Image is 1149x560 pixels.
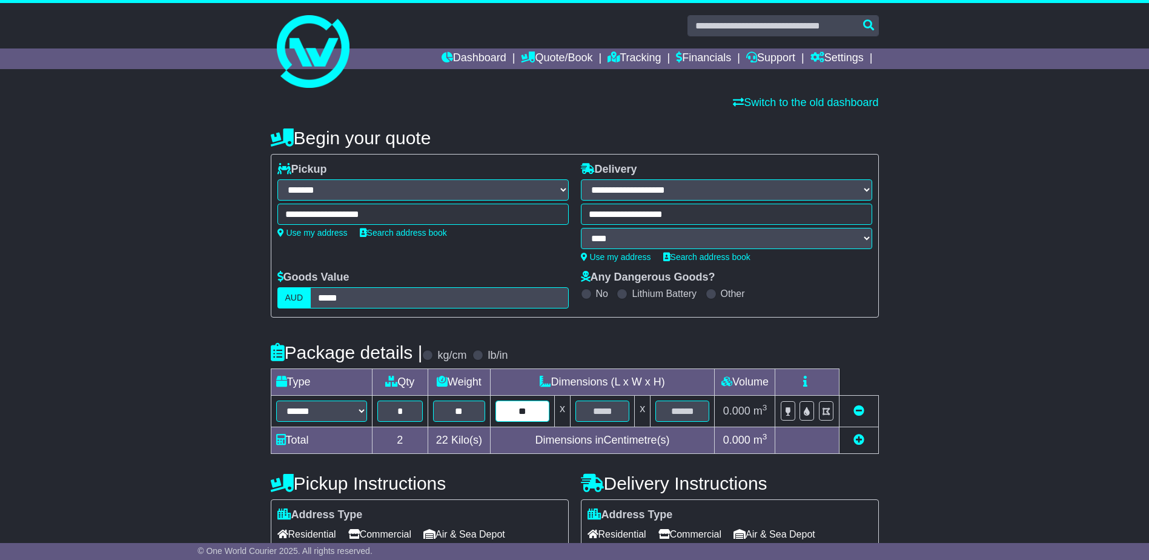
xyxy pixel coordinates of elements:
[372,369,428,396] td: Qty
[715,369,775,396] td: Volume
[658,525,721,544] span: Commercial
[488,349,508,362] label: lb/in
[721,288,745,299] label: Other
[581,252,651,262] a: Use my address
[271,369,372,396] td: Type
[372,427,428,454] td: 2
[676,48,731,69] a: Financials
[277,287,311,308] label: AUD
[810,48,864,69] a: Settings
[733,525,815,544] span: Air & Sea Depot
[723,405,750,417] span: 0.000
[853,434,864,446] a: Add new item
[635,396,651,427] td: x
[277,525,336,544] span: Residential
[581,271,715,284] label: Any Dangerous Goods?
[436,434,448,446] span: 22
[490,369,715,396] td: Dimensions (L x W x H)
[746,48,795,69] a: Support
[271,427,372,454] td: Total
[360,228,447,238] a: Search address book
[277,508,363,522] label: Address Type
[521,48,592,69] a: Quote/Book
[581,473,879,493] h4: Delivery Instructions
[753,434,767,446] span: m
[763,432,767,441] sup: 3
[588,525,646,544] span: Residential
[437,349,466,362] label: kg/cm
[271,473,569,493] h4: Pickup Instructions
[733,96,878,108] a: Switch to the old dashboard
[348,525,411,544] span: Commercial
[554,396,570,427] td: x
[271,342,423,362] h4: Package details |
[753,405,767,417] span: m
[853,405,864,417] a: Remove this item
[442,48,506,69] a: Dashboard
[588,508,673,522] label: Address Type
[428,369,491,396] td: Weight
[197,546,373,556] span: © One World Courier 2025. All rights reserved.
[763,403,767,412] sup: 3
[277,271,349,284] label: Goods Value
[490,427,715,454] td: Dimensions in Centimetre(s)
[632,288,697,299] label: Lithium Battery
[723,434,750,446] span: 0.000
[423,525,505,544] span: Air & Sea Depot
[581,163,637,176] label: Delivery
[277,228,348,238] a: Use my address
[608,48,661,69] a: Tracking
[428,427,491,454] td: Kilo(s)
[663,252,750,262] a: Search address book
[596,288,608,299] label: No
[277,163,327,176] label: Pickup
[271,128,879,148] h4: Begin your quote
